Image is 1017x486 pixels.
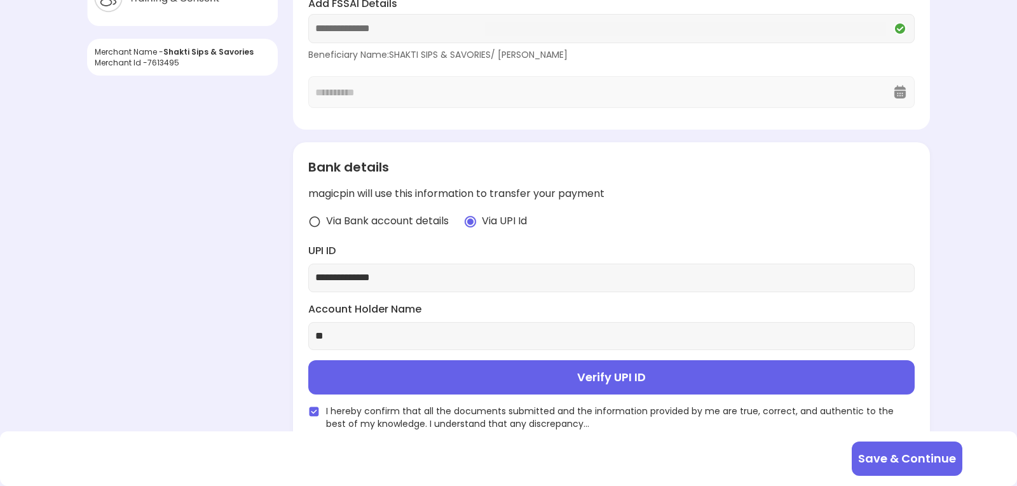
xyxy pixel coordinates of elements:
div: Merchant Name - [95,46,270,57]
span: I hereby confirm that all the documents submitted and the information provided by me are true, co... [326,405,915,430]
button: Save & Continue [852,442,962,476]
span: Shakti Sips & Savories [163,46,254,57]
label: Account Holder Name [308,302,915,317]
div: Bank details [308,158,915,177]
img: radio [464,215,477,228]
img: checked [308,406,320,417]
span: Via UPI Id [482,214,527,229]
label: UPI ID [308,244,915,259]
div: magicpin will use this information to transfer your payment [308,187,915,201]
img: Q2VREkDUCX-Nh97kZdnvclHTixewBtwTiuomQU4ttMKm5pUNxe9W_NURYrLCGq_Mmv0UDstOKswiepyQhkhj-wqMpwXa6YfHU... [892,21,908,36]
img: radio [308,215,321,228]
div: Beneficiary Name: SHAKTI SIPS & SAVORIES/ [PERSON_NAME] [308,48,915,61]
span: Via Bank account details [326,214,449,229]
div: Merchant Id - 7613495 [95,57,270,68]
button: Verify UPI ID [308,360,915,395]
